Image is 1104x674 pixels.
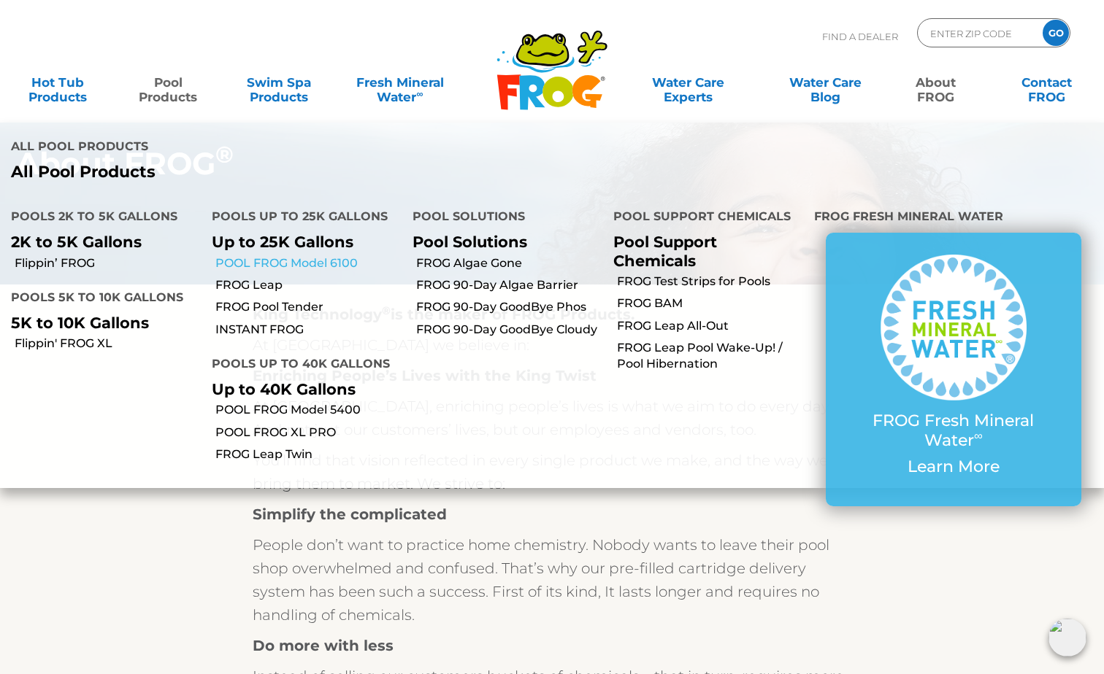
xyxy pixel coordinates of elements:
p: Learn More [855,457,1052,476]
a: FROG Test Strips for Pools [617,274,803,290]
a: AboutFROG [893,68,979,97]
p: 5K to 10K Gallons [11,314,190,332]
p: Pool Support Chemicals [613,233,792,269]
p: 2K to 5K Gallons [11,233,190,251]
h4: All Pool Products [11,133,541,163]
a: POOL FROG Model 5400 [215,402,402,418]
a: Water CareExperts [618,68,757,97]
p: People don’t want to practice home chemistry. Nobody wants to leave their pool shop overwhelmed a... [253,533,851,627]
a: Pool Solutions [413,233,527,251]
a: ContactFROG [1003,68,1089,97]
a: FROG Leap [215,277,402,293]
a: All Pool Products [11,163,541,182]
h4: Pools up to 25K Gallons [212,204,391,233]
a: Hot TubProducts [15,68,101,97]
a: FROG 90-Day GoodBye Phos [416,299,602,315]
a: Fresh MineralWater∞ [346,68,453,97]
a: FROG BAM [617,295,803,311]
a: Flippin' FROG XL [15,336,201,352]
p: Up to 25K Gallons [212,233,391,251]
a: FROG Leap Twin [215,446,402,462]
sup: ∞ [416,88,423,99]
h4: Pool Support Chemicals [613,204,792,233]
h4: FROG Fresh Mineral Water [814,204,1093,233]
sup: ∞ [974,428,983,443]
a: FROG Fresh Mineral Water∞ Learn More [855,255,1052,484]
h4: Pools up to 40K Gallons [212,351,391,380]
input: Zip Code Form [929,23,1027,44]
h4: Pool Solutions [413,204,591,233]
a: Water CareBlog [782,68,868,97]
a: FROG 90-Day GoodBye Cloudy [416,322,602,338]
a: FROG Algae Gone [416,255,602,271]
a: FROG Leap All-Out [617,318,803,334]
strong: Simplify the complicated [253,505,447,523]
h4: Pools 2K to 5K Gallons [11,204,190,233]
a: INSTANT FROG [215,322,402,338]
a: FROG Pool Tender [215,299,402,315]
p: Up to 40K Gallons [212,380,391,398]
a: FROG Leap Pool Wake-Up! / Pool Hibernation [617,340,803,373]
a: Swim SpaProducts [236,68,322,97]
a: PoolProducts [125,68,211,97]
h4: Pools 5K to 10K Gallons [11,284,190,314]
p: FROG Fresh Mineral Water [855,411,1052,450]
p: Find A Dealer [822,18,898,55]
strong: Do more with less [253,637,394,654]
a: FROG 90-Day Algae Barrier [416,277,602,293]
a: Flippin’ FROG [15,255,201,271]
img: openIcon [1049,619,1086,656]
a: POOL FROG XL PRO [215,425,402,441]
a: POOL FROG Model 6100 [215,255,402,271]
input: GO [1043,20,1069,46]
